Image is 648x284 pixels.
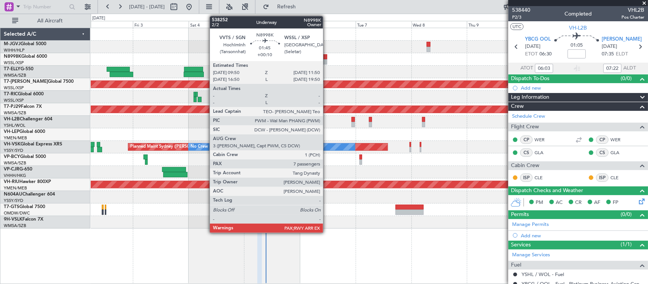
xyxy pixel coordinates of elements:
[556,199,563,207] span: AC
[4,135,27,141] a: YMEN/MEB
[4,155,46,159] a: VP-BCYGlobal 5000
[512,6,530,14] span: 538440
[4,198,23,204] a: YSSY/SYD
[613,199,618,207] span: FP
[4,217,43,222] a: 9H-VSLKFalcon 7X
[4,110,26,116] a: WMSA/SZB
[511,161,539,170] span: Cabin Crew
[536,199,543,207] span: PM
[77,21,133,28] div: Thu 2
[511,186,583,195] span: Dispatch Checks and Weather
[4,129,19,134] span: VH-LEP
[512,14,530,21] span: P2/3
[564,10,592,18] div: Completed
[534,136,552,143] a: WER
[23,1,67,13] input: Trip Number
[621,240,632,248] span: (1/1)
[511,123,539,131] span: Flight Crew
[512,221,549,229] a: Manage Permits
[596,136,609,144] div: CP
[520,174,533,182] div: ISP
[596,148,609,157] div: CS
[525,43,541,50] span: [DATE]
[4,148,23,153] a: YSSY/SYD
[4,123,25,128] a: YSHL/WOL
[300,21,356,28] div: Mon 6
[4,192,22,197] span: N604AU
[511,93,549,102] span: Leg Information
[596,174,609,182] div: ISP
[594,199,600,207] span: AF
[539,50,552,58] span: 06:30
[4,117,20,121] span: VH-L2B
[4,192,55,197] a: N604AUChallenger 604
[4,67,20,71] span: T7-ELLY
[520,65,533,72] span: ATOT
[535,64,553,73] input: --:--
[621,74,632,82] span: (0/0)
[534,149,552,156] a: GLA
[511,74,549,83] span: Dispatch To-Dos
[521,232,644,239] div: Add new
[511,102,524,111] span: Crew
[467,21,523,28] div: Thu 9
[621,210,632,218] span: (0/0)
[271,4,303,9] span: Refresh
[610,136,628,143] a: WER
[575,199,582,207] span: CR
[4,205,19,209] span: T7-GTS
[412,21,467,28] div: Wed 8
[4,104,21,109] span: T7-PJ29
[512,251,550,259] a: Manage Services
[603,64,621,73] input: --:--
[20,18,80,24] span: All Aircraft
[511,261,521,270] span: Fuel
[525,50,538,58] span: ETOT
[520,148,533,157] div: CS
[4,160,26,166] a: WMSA/SZB
[621,14,644,21] span: Pos Charter
[571,42,583,49] span: 01:05
[602,50,614,58] span: 07:35
[356,21,412,28] div: Tue 7
[520,136,533,144] div: CP
[133,21,189,28] div: Fri 3
[4,117,52,121] a: VH-L2BChallenger 604
[4,180,51,184] a: VH-RIUHawker 800XP
[4,217,22,222] span: 9H-VSLK
[4,98,24,103] a: WSSL/XSP
[4,173,26,178] a: VHHH/HKG
[4,185,27,191] a: YMEN/MEB
[4,79,48,84] span: T7-[PERSON_NAME]
[4,42,20,46] span: M-JGVJ
[521,85,644,91] div: Add new
[4,73,26,78] a: WMSA/SZB
[610,149,628,156] a: GLA
[512,113,545,120] a: Schedule Crew
[4,205,45,209] a: T7-GTSGlobal 7500
[4,60,24,66] a: WSSL/XSP
[4,155,20,159] span: VP-BCY
[4,167,19,172] span: VP-CJR
[4,47,25,53] a: WIHH/HLP
[4,54,21,59] span: N8998K
[4,42,46,46] a: M-JGVJGlobal 5000
[610,174,628,181] a: CLE
[4,180,19,184] span: VH-RIU
[130,141,218,153] div: Planned Maint Sydney ([PERSON_NAME] Intl)
[4,104,42,109] a: T7-PJ29Falcon 7X
[4,167,32,172] a: VP-CJRG-650
[4,142,20,147] span: VH-VSK
[4,92,44,96] a: T7-RICGlobal 6000
[525,36,551,43] span: YBCG OOL
[534,174,552,181] a: CLE
[616,50,628,58] span: ELDT
[189,21,244,28] div: Sat 4
[4,92,18,96] span: T7-RIC
[621,6,644,14] span: VHL2B
[129,3,165,10] span: [DATE] - [DATE]
[510,23,523,30] button: UTC
[4,129,45,134] a: VH-LEPGlobal 6000
[623,65,636,72] span: ALDT
[511,241,531,249] span: Services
